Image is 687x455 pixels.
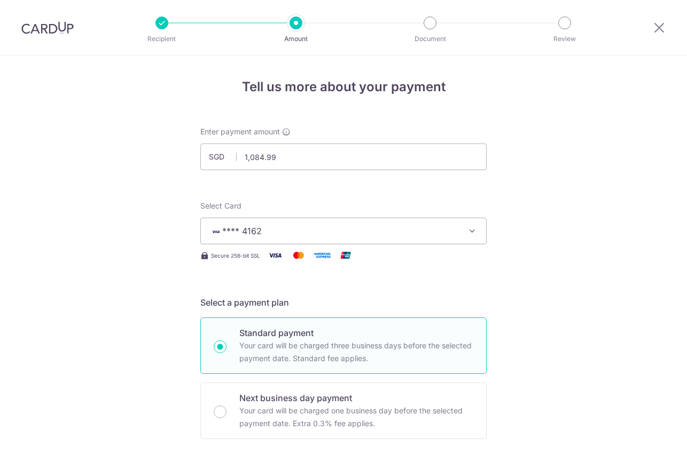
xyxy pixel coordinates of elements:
img: CardUp [21,21,74,34]
p: Recipient [122,34,201,44]
img: Union Pay [335,249,356,262]
img: VISA [209,228,222,235]
p: Review [525,34,604,44]
p: Next business day payment [239,392,473,404]
h4: Tell us more about your payment [200,77,487,97]
span: Enter payment amount [200,126,280,137]
input: 0.00 [200,143,487,170]
p: Document [391,34,470,44]
span: translation missing: en.payables.payment_networks.credit_card.summary.labels.select_card [200,201,241,210]
h5: Select a payment plan [200,296,487,309]
img: Visa [264,249,286,262]
p: Your card will be charged three business days before the selected payment date. Standard fee appl... [239,339,473,365]
img: American Express [311,249,333,262]
span: SGD [209,151,237,162]
p: Standard payment [239,326,473,339]
span: Secure 256-bit SSL [211,251,260,260]
img: Mastercard [288,249,309,262]
p: Your card will be charged one business day before the selected payment date. Extra 0.3% fee applies. [239,404,473,430]
p: Amount [256,34,335,44]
